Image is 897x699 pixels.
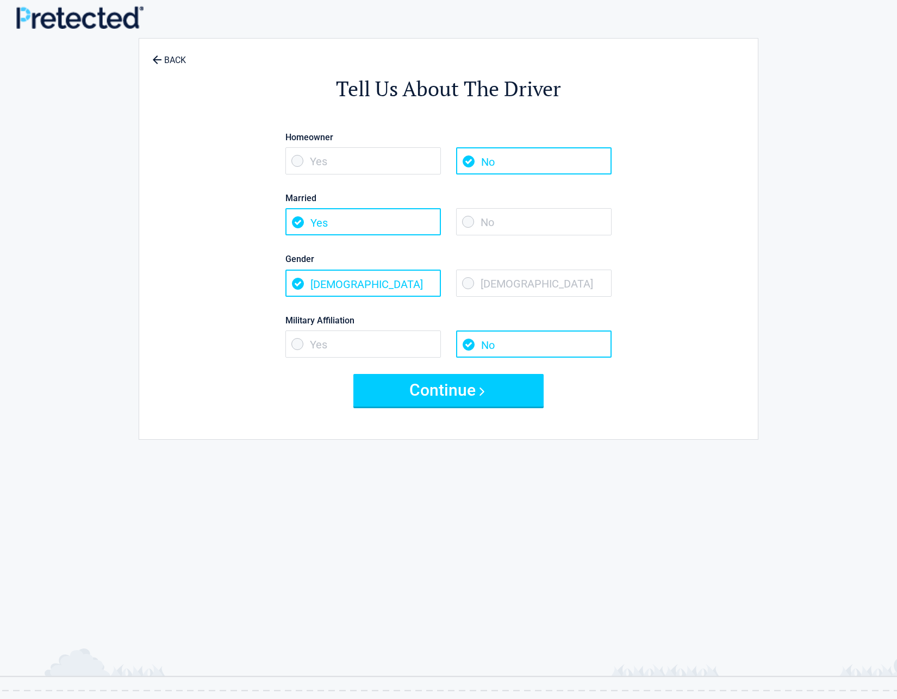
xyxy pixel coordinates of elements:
label: Married [285,191,612,205]
h2: Tell Us About The Driver [199,75,698,103]
span: Yes [285,208,441,235]
a: BACK [150,46,188,65]
label: Military Affiliation [285,313,612,328]
label: Gender [285,252,612,266]
button: Continue [353,374,544,407]
span: No [456,208,612,235]
img: Main Logo [16,6,144,29]
span: [DEMOGRAPHIC_DATA] [285,270,441,297]
span: No [456,147,612,174]
span: [DEMOGRAPHIC_DATA] [456,270,612,297]
span: Yes [285,330,441,358]
span: Yes [285,147,441,174]
span: No [456,330,612,358]
label: Homeowner [285,130,612,145]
